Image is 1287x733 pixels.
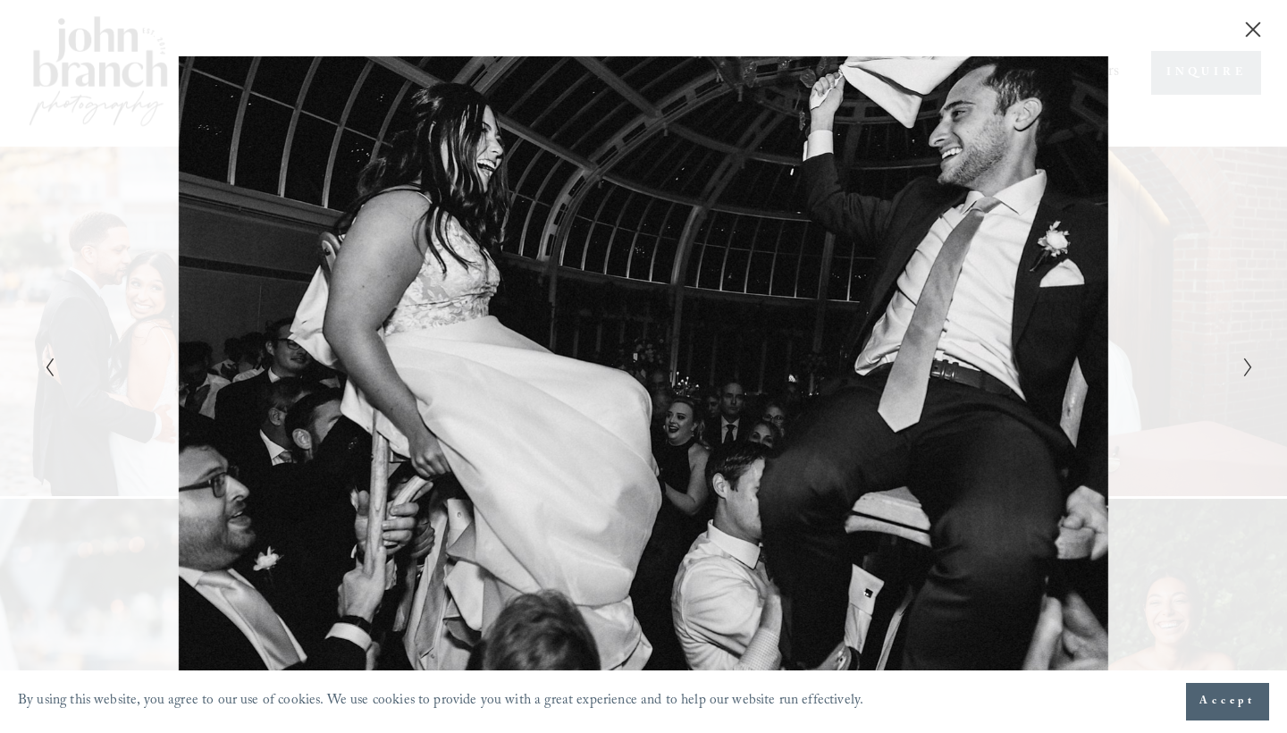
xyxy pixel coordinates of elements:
[1237,356,1249,377] button: Next Slide
[38,356,50,377] button: Previous Slide
[1186,683,1269,720] button: Accept
[1199,693,1256,711] span: Accept
[18,688,863,716] p: By using this website, you agree to our use of cookies. We use cookies to provide you with a grea...
[1239,20,1267,39] button: Close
